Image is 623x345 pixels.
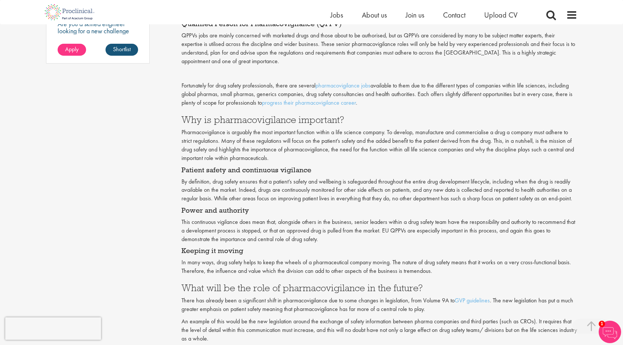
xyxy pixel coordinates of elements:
[181,81,577,107] p: Fortunately for drug safety professionals, there are several available to them due to the differe...
[5,317,101,340] iframe: reCAPTCHA
[181,178,577,203] p: By definition, drug safety ensures that a patient’s safety and wellbeing is safeguarded throughou...
[181,207,577,214] h4: Power and authority
[455,296,490,304] a: GVP guidelines
[181,247,577,255] h4: Keeping it moving
[181,258,577,275] p: In many ways, drug safety helps to keep the wheels of a pharmaceutical company moving. The nature...
[181,218,577,244] p: This continuous vigilance does mean that, alongside others in the business, senior leaders within...
[362,10,387,20] a: About us
[599,321,605,327] span: 1
[315,81,370,89] a: pharmacovigilance jobs
[406,10,424,20] a: Join us
[262,99,356,107] a: progress their pharmacovigilance career
[58,44,86,56] a: Apply
[599,321,621,343] img: Chatbot
[330,10,343,20] a: Jobs
[484,10,517,20] a: Upload CV
[181,31,577,65] p: QPPVs jobs are mainly concerned with marketed drugs and those about to be authorised, but as QPPV...
[443,10,465,20] a: Contact
[181,20,577,28] h4: Qualified Person for Pharmacovigilance (QPPV)
[181,115,577,124] h3: Why is pharmacovigilance important?
[181,283,577,293] h3: What will be the role of pharmacovigilance in the future?
[181,166,577,174] h4: Patient safety and continuous vigilance
[106,44,138,56] a: Shortlist
[65,45,79,53] span: Apply
[181,128,577,162] p: Pharmacovigilance is arguably the most important function within a life science company. To devel...
[181,317,577,343] p: An example of this would be the new legislation around the exchange of safety information between...
[181,296,577,314] p: There has already been a significant shift in pharmacovigilance due to some changes in legislatio...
